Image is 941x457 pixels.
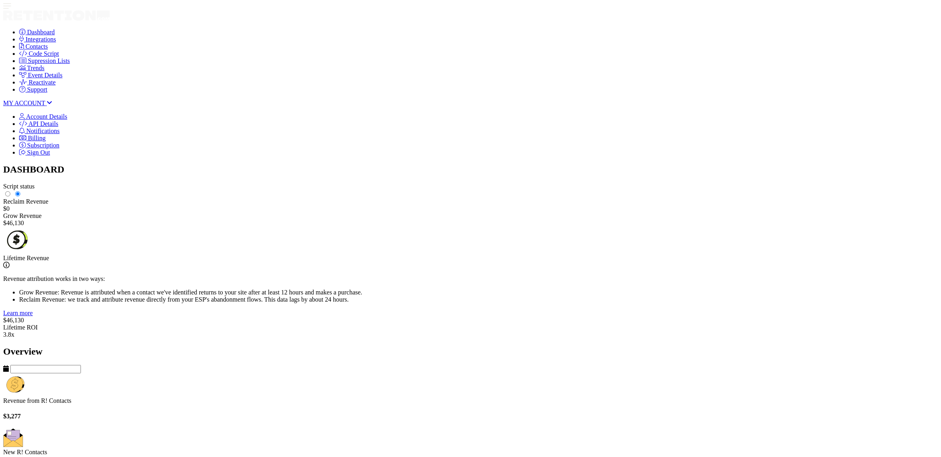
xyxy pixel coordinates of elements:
span: Dashboard [27,29,55,35]
span: Sign Out [27,149,50,156]
a: Supression Lists [19,57,70,64]
a: Billing [19,135,45,141]
a: Learn more [3,310,33,316]
span: Subscription [27,142,59,149]
span: Support [27,86,47,93]
div: 3.8x [3,331,938,338]
span: Account Details [26,113,67,120]
span: Trends [27,65,45,71]
img: Retention.com [3,10,110,21]
a: Event Details [19,72,63,78]
a: Code Script [19,50,59,57]
p: Revenue attribution works in two ways: [3,275,938,282]
span: Integrations [26,36,56,43]
li: Grow Revenue: Revenue is attributed when a contact we've identified returns to your site after at... [19,289,938,296]
div: Lifetime Revenue [3,255,938,317]
a: Subscription [19,142,59,149]
a: Contacts [19,43,48,50]
a: API Details [19,120,58,127]
span: Contacts [26,43,48,50]
h2: DASHBOARD [3,164,938,175]
a: Reactivate [19,79,56,86]
div: Reclaim Revenue [3,198,938,205]
a: Integrations [19,36,56,43]
a: Account Details [19,113,67,120]
a: Trends [19,65,45,71]
div: $46,130 [3,220,938,227]
span: Code Script [29,50,59,57]
img: fa-envelope-19ae18322b30453b285274b1b8af3d052b27d846a4fbe8435d1a52b978f639a2.png [3,428,23,447]
span: MY ACCOUNT [3,100,45,106]
span: Notifications [26,127,60,134]
h2: Overview [3,346,938,357]
div: Grow Revenue [3,212,938,220]
div: $46,130 [3,317,938,324]
a: MY ACCOUNT [3,100,52,106]
li: Reclaim Revenue: we track and attribute revenue directly from your ESP's abandonment flows. This ... [19,296,938,303]
span: Billing [28,135,45,141]
a: Dashboard [19,29,55,35]
img: dollar-coin-05c43ed7efb7bc0c12610022525b4bbbb207c7efeef5aecc26f025e68dcafac9.png [3,227,29,253]
a: Sign Out [19,149,50,156]
div: $0 [3,205,938,212]
img: fa-dollar-13500eef13a19c4ab2b9ed9ad552e47b0d9fc28b02b83b90ba0e00f96d6372e9.png [3,373,26,396]
a: Support [19,86,47,93]
h4: $3,277 [3,413,938,420]
div: New R! Contacts [3,428,938,456]
span: API Details [28,120,58,127]
span: Event Details [28,72,63,78]
div: Lifetime ROI [3,324,938,331]
a: Notifications [19,127,60,134]
span: Script status [3,183,35,190]
div: Revenue from R! Contacts [3,373,938,404]
span: Supression Lists [28,57,70,64]
span: Reactivate [29,79,56,86]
